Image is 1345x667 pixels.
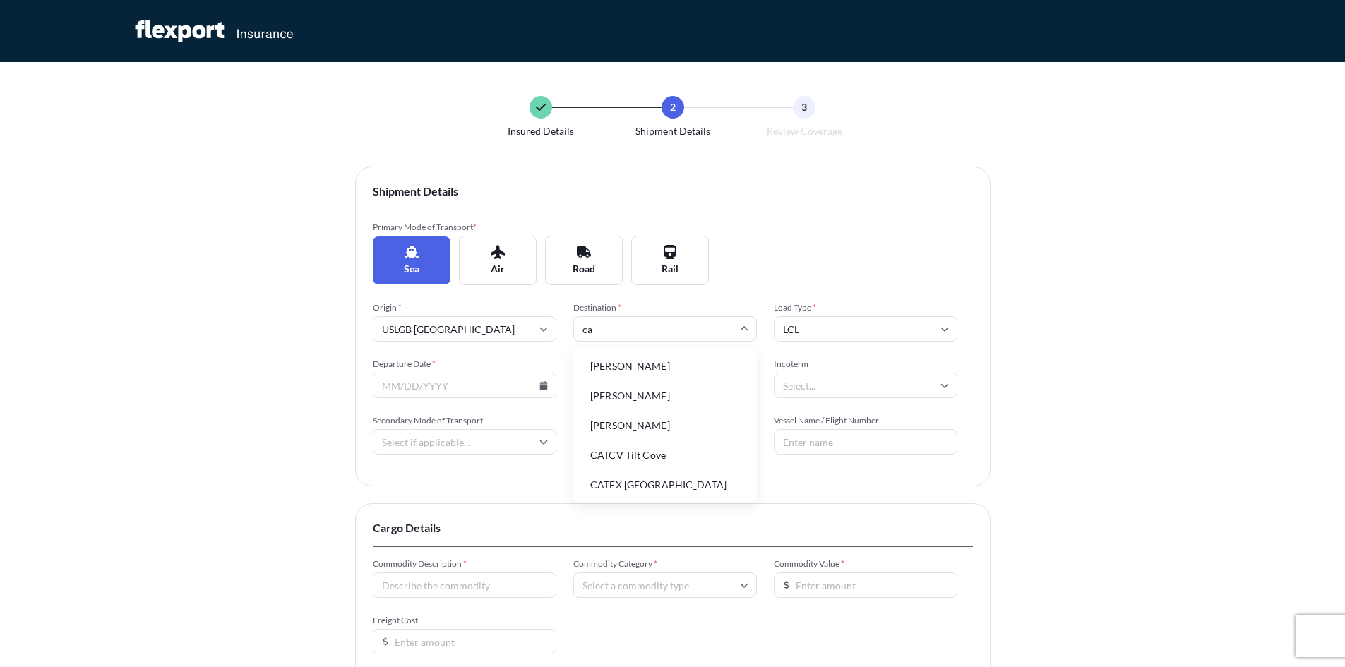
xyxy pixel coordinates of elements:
button: Road [545,236,623,285]
input: Enter amount [373,629,556,654]
li: CATHA Thamesford [579,501,751,528]
input: Describe the commodity [373,572,556,598]
button: Rail [631,236,709,285]
input: Select if applicable... [373,429,556,455]
span: 3 [801,100,807,114]
span: Destination [573,302,757,313]
span: Vessel Name / Flight Number [774,415,957,426]
span: Commodity Category [573,558,757,570]
span: Sea [404,262,419,276]
span: Review Coverage [767,124,842,138]
span: Commodity Description [373,558,556,570]
span: Origin [373,302,556,313]
span: Road [573,262,595,276]
input: Select a commodity type [573,572,757,598]
span: Air [491,262,505,276]
span: 2 [670,100,676,114]
input: MM/DD/YYYY [373,373,556,398]
li: [PERSON_NAME] [579,383,751,409]
li: CATEX [GEOGRAPHIC_DATA] [579,471,751,498]
input: Destination port [573,316,757,342]
span: Rail [662,262,679,276]
span: Insured Details [508,124,574,138]
li: [PERSON_NAME] [579,412,751,439]
span: Cargo Details [373,521,973,535]
span: Departure Date [373,359,556,370]
span: Shipment Details [373,184,973,198]
input: Origin port [373,316,556,342]
input: Enter amount [774,572,957,598]
span: Shipment Details [635,124,710,138]
input: Select... [774,316,957,342]
span: Freight Cost [373,615,556,626]
span: Primary Mode of Transport [373,222,556,233]
input: Enter name [774,429,957,455]
span: Commodity Value [774,558,957,570]
input: Select... [774,373,957,398]
span: Incoterm [774,359,957,370]
button: Air [459,236,537,285]
li: [PERSON_NAME] [579,353,751,380]
span: Load Type [774,302,957,313]
span: Secondary Mode of Transport [373,415,556,426]
li: CATCV Tilt Cove [579,442,751,469]
button: Sea [373,236,450,284]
